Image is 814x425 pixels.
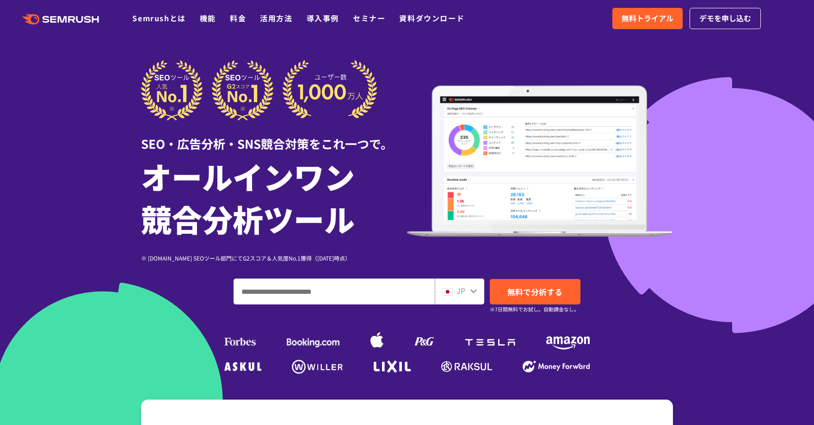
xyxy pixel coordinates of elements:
[690,8,761,29] a: デモを申し込む
[507,286,562,297] span: 無料で分析する
[307,12,339,24] a: 導入事例
[141,254,407,262] div: ※ [DOMAIN_NAME] SEOツール部門にてG2スコア＆人気度No.1獲得（[DATE]時点）
[699,12,751,24] span: デモを申し込む
[399,12,464,24] a: 資料ダウンロード
[230,12,246,24] a: 料金
[141,155,407,240] h1: オールインワン 競合分析ツール
[622,12,673,24] span: 無料トライアル
[132,12,185,24] a: Semrushとは
[260,12,292,24] a: 活用方法
[490,305,579,314] small: ※7日間無料でお試し。自動課金なし。
[490,279,580,304] a: 無料で分析する
[234,279,434,304] input: ドメイン、キーワードまたはURLを入力してください
[456,285,465,296] span: JP
[612,8,683,29] a: 無料トライアル
[353,12,385,24] a: セミナー
[200,12,216,24] a: 機能
[141,121,407,152] div: SEO・広告分析・SNS競合対策をこれ一つで。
